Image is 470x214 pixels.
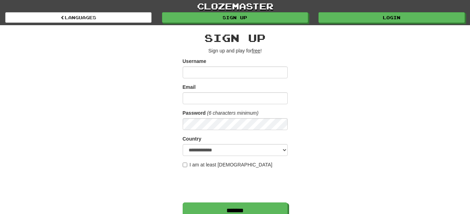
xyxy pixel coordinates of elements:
label: Country [183,135,202,142]
input: I am at least [DEMOGRAPHIC_DATA] [183,163,187,167]
label: Password [183,109,206,116]
label: I am at least [DEMOGRAPHIC_DATA] [183,161,273,168]
a: Login [318,12,465,23]
h2: Sign up [183,32,288,44]
label: Email [183,84,196,91]
a: Sign up [162,12,308,23]
u: free [252,48,260,53]
em: (6 characters minimum) [207,110,259,116]
iframe: reCAPTCHA [183,172,289,199]
label: Username [183,58,206,65]
p: Sign up and play for ! [183,47,288,54]
a: Languages [5,12,152,23]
